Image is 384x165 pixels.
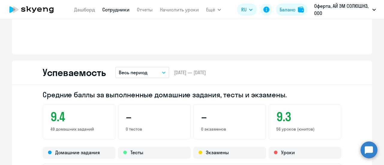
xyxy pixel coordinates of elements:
p: 56 уроков (юнитов) [276,126,334,132]
a: Отчеты [137,7,153,13]
button: Ещё [206,4,221,16]
p: 0 экзаменов [201,126,258,132]
div: Баланс [280,6,295,13]
p: 0 тестов [126,126,183,132]
h2: Успеваемость [43,66,106,78]
h3: 9.4 [50,110,108,124]
span: [DATE] — [DATE] [174,69,206,76]
h3: – [126,110,183,124]
a: Начислить уроки [160,7,199,13]
h3: – [201,110,258,124]
span: RU [241,6,247,13]
button: RU [237,4,257,16]
p: 49 домашних заданий [50,126,108,132]
button: Весь период [115,67,169,78]
p: Оферта, АЙ ЭМ СОЛЮШНЗ, ООО [314,2,370,17]
div: Тесты [118,147,191,159]
a: Сотрудники [102,7,130,13]
span: Ещё [206,6,215,13]
button: Оферта, АЙ ЭМ СОЛЮШНЗ, ООО [311,2,379,17]
button: Балансbalance [276,4,307,16]
div: Домашние задания [43,147,115,159]
div: Уроки [268,147,341,159]
a: Дашборд [74,7,95,13]
p: Весь период [119,69,148,76]
img: balance [298,7,304,13]
div: Экзамены [193,147,266,159]
h2: Средние баллы за выполненные домашние задания, тесты и экзамены. [43,90,341,99]
h3: 9.3 [276,110,334,124]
